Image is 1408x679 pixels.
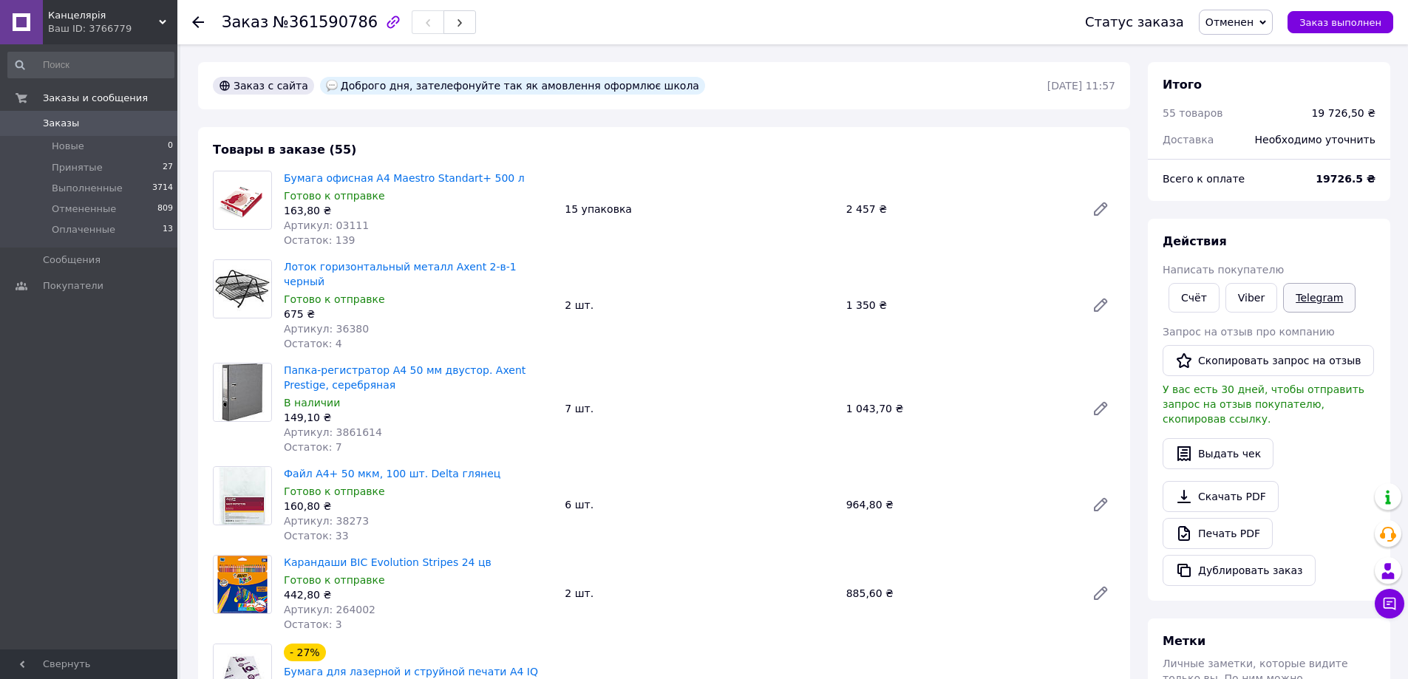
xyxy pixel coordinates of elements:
[1086,290,1115,320] a: Редактировать
[559,199,840,219] div: 15 упаковка
[1163,78,1202,92] span: Итого
[559,494,840,515] div: 6 шт.
[284,323,369,335] span: Артикул: 36380
[1163,383,1364,425] span: У вас есть 30 дней, чтобы отправить запрос на отзыв покупателю, скопировав ссылку.
[168,140,173,153] span: 0
[1205,16,1254,28] span: Отменен
[43,117,79,130] span: Заказы
[559,583,840,604] div: 2 шт.
[284,234,356,246] span: Остаток: 139
[284,219,369,231] span: Артикул: 03111
[284,307,553,321] div: 675 ₴
[1163,264,1284,276] span: Написать покупателю
[43,92,148,105] span: Заказы и сообщения
[1375,589,1404,618] button: Чат с покупателем
[284,574,385,586] span: Готово к отправке
[1225,283,1277,313] a: Viber
[7,52,174,78] input: Поиск
[213,77,314,95] div: Заказ с сайта
[284,530,349,542] span: Остаток: 33
[52,182,123,195] span: Выполненные
[840,583,1080,604] div: 885,60 ₴
[1163,555,1316,586] button: Дублировать заказ
[1163,234,1227,248] span: Действия
[222,13,268,31] span: Заказ
[1316,173,1375,185] b: 19726.5 ₴
[273,13,378,31] span: №361590786
[284,604,375,615] span: Артикул: 264002
[1311,106,1375,120] div: 19 726,50 ₴
[52,140,84,153] span: Новые
[284,397,340,409] span: В наличии
[284,261,517,287] a: Лоток горизонтальный металл Axent 2-в-1 черный
[284,338,342,349] span: Остаток: 4
[1086,394,1115,423] a: Редактировать
[1169,283,1220,313] button: Cчёт
[840,295,1080,315] div: 1 350 ₴
[284,364,526,391] a: Папка-регистратор А4 50 мм двустор. Axent Prestige, серебряная
[284,468,500,480] a: Файл А4+ 50 мкм, 100 шт. Delta глянец
[284,485,385,497] span: Готово к отправке
[284,441,342,453] span: Остаток: 7
[52,161,103,174] span: Принятые
[43,253,101,267] span: Сообщения
[284,426,382,438] span: Артикул: 3861614
[284,499,553,513] div: 160,80 ₴
[840,494,1080,515] div: 964,80 ₴
[559,295,840,315] div: 2 шт.
[43,279,103,293] span: Покупатели
[152,182,173,195] span: 3714
[163,161,173,174] span: 27
[1163,326,1335,338] span: Запрос на отзыв про компанию
[157,202,173,216] span: 809
[284,293,385,305] span: Готово к отправке
[1163,107,1223,119] span: 55 товаров
[320,77,705,95] div: Доброго дня, зателефонуйте так як амовлення оформлює школа
[1163,345,1374,376] button: Скопировать запрос на отзыв
[52,202,116,216] span: Отмененные
[52,223,115,236] span: Оплаченные
[214,364,271,421] img: Папка-регистратор А4 50 мм двустор. Axent Prestige, серебряная
[1288,11,1393,33] button: Заказ выполнен
[213,143,356,157] span: Товары в заказе (55)
[284,410,553,425] div: 149,10 ₴
[284,515,369,527] span: Артикул: 38273
[840,199,1080,219] div: 2 457 ₴
[1163,173,1245,185] span: Всего к оплате
[284,190,385,202] span: Готово к отправке
[284,644,326,661] div: - 27%
[48,22,177,35] div: Ваш ID: 3766779
[284,618,342,630] span: Остаток: 3
[192,15,204,30] div: Вернуться назад
[1086,490,1115,519] a: Редактировать
[1163,634,1205,648] span: Метки
[214,467,271,525] img: Файл А4+ 50 мкм, 100 шт. Delta глянец
[1299,17,1381,28] span: Заказ выполнен
[840,398,1080,419] div: 1 043,70 ₴
[48,9,159,22] span: Канцелярiя
[1086,194,1115,224] a: Редактировать
[1086,579,1115,608] a: Редактировать
[1163,438,1273,469] button: Выдать чек
[1246,123,1384,156] div: Необходимо уточнить
[214,181,271,219] img: Бумага офисная А4 Maestro Standart+ 500 л
[1283,283,1356,313] a: Telegram
[284,587,553,602] div: 442,80 ₴
[326,80,338,92] img: :speech_balloon:
[1085,15,1184,30] div: Статус заказа
[214,260,271,318] img: Лоток горизонтальный металл Axent 2-в-1 черный
[559,398,840,419] div: 7 шт.
[1163,134,1214,146] span: Доставка
[163,223,173,236] span: 13
[284,203,553,218] div: 163,80 ₴
[1163,518,1273,549] a: Печать PDF
[217,556,268,613] img: Карандаши BIC Evolution Stripes 24 цв
[284,172,525,184] a: Бумага офисная А4 Maestro Standart+ 500 л
[1047,80,1115,92] time: [DATE] 11:57
[1163,481,1279,512] a: Скачать PDF
[284,556,492,568] a: Карандаши BIC Evolution Stripes 24 цв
